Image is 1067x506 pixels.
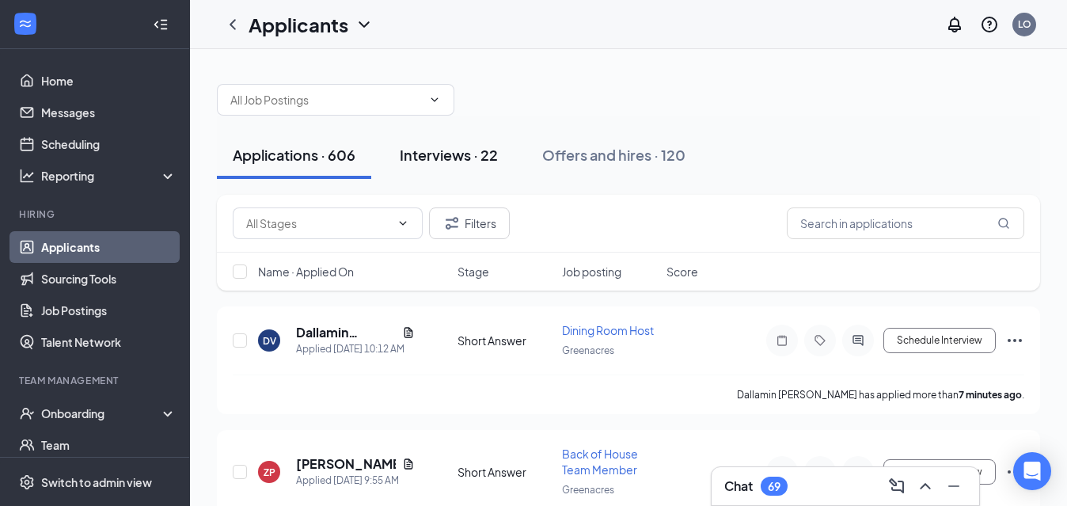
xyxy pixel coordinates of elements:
h5: [PERSON_NAME] [296,455,396,473]
p: Dallamin [PERSON_NAME] has applied more than . [737,388,1024,401]
svg: Ellipses [1005,462,1024,481]
svg: Ellipses [1005,331,1024,350]
svg: ChevronDown [428,93,441,106]
span: Stage [458,264,489,280]
div: Applications · 606 [233,145,355,165]
div: 69 [768,480,780,493]
span: Dining Room Host [562,323,654,337]
span: Job posting [562,264,621,280]
div: Applied [DATE] 10:12 AM [296,341,415,357]
svg: Tag [811,466,830,478]
svg: Notifications [945,15,964,34]
h5: Dallamin [PERSON_NAME] [296,324,396,341]
span: Name · Applied On [258,264,354,280]
svg: Analysis [19,168,35,184]
button: ChevronUp [913,474,938,499]
input: Search in applications [787,207,1024,239]
input: All Job Postings [230,91,422,108]
div: Applied [DATE] 9:55 AM [296,473,415,489]
div: Short Answer [458,333,552,348]
svg: Collapse [153,17,169,32]
h1: Applicants [249,11,348,38]
svg: ChevronDown [397,217,409,230]
svg: ComposeMessage [887,477,906,496]
svg: Filter [442,214,461,233]
div: Offers and hires · 120 [542,145,685,165]
button: Filter Filters [429,207,510,239]
svg: QuestionInfo [980,15,999,34]
svg: Minimize [944,477,963,496]
svg: Note [773,334,792,347]
div: Open Intercom Messenger [1013,452,1051,490]
svg: Document [402,458,415,470]
svg: UserCheck [19,405,35,421]
div: Switch to admin view [41,474,152,490]
h3: Chat [724,477,753,495]
span: Greenacres [562,344,614,356]
svg: ChevronLeft [223,15,242,34]
div: ZP [264,466,275,479]
a: Scheduling [41,128,177,160]
a: Job Postings [41,295,177,326]
a: Messages [41,97,177,128]
a: Sourcing Tools [41,263,177,295]
b: 7 minutes ago [959,389,1022,401]
input: All Stages [246,215,390,232]
a: Applicants [41,231,177,263]
svg: ChevronUp [916,477,935,496]
a: Team [41,429,177,461]
button: Schedule Interview [883,459,996,485]
div: Hiring [19,207,173,221]
svg: ActiveChat [849,334,868,347]
svg: Tag [811,334,830,347]
div: Onboarding [41,405,163,421]
button: Minimize [941,474,966,499]
svg: Settings [19,474,35,490]
div: DV [263,334,276,348]
div: Reporting [41,168,177,184]
button: Schedule Interview [883,328,996,353]
svg: MagnifyingGlass [997,217,1010,230]
svg: ActiveChat [849,466,868,478]
svg: Document [402,326,415,339]
div: LO [1018,17,1031,31]
a: Talent Network [41,326,177,358]
div: Team Management [19,374,173,387]
span: Back of House Team Member [562,447,638,477]
svg: WorkstreamLogo [17,16,33,32]
div: Short Answer [458,464,552,480]
button: ComposeMessage [884,474,909,499]
svg: Note [773,466,792,478]
a: Home [41,65,177,97]
span: Score [666,264,698,280]
svg: ChevronDown [355,15,374,34]
div: Interviews · 22 [400,145,498,165]
span: Greenacres [562,484,614,496]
